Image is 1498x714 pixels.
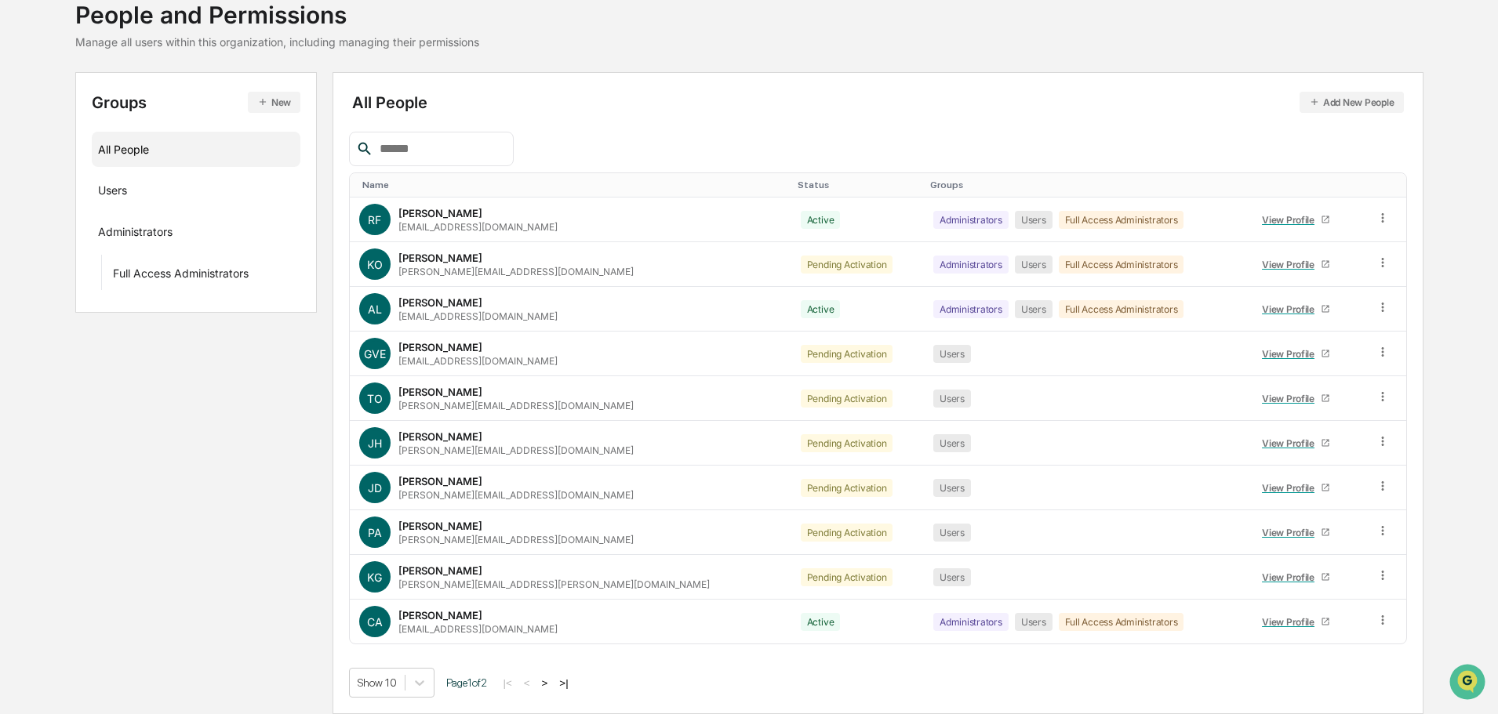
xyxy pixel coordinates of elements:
a: View Profile [1256,431,1337,455]
div: Full Access Administrators [1059,613,1184,631]
span: KO [367,258,383,271]
a: View Profile [1256,476,1337,500]
div: Start new chat [53,120,257,136]
span: Page 1 of 2 [446,676,487,689]
div: Users [933,434,971,452]
div: Users [1015,256,1053,274]
div: View Profile [1262,571,1321,583]
div: Pending Activation [801,345,893,363]
div: [PERSON_NAME] [398,252,482,264]
div: Toggle SortBy [1253,179,1360,190]
div: Pending Activation [801,524,893,542]
div: Administrators [933,300,1009,318]
div: View Profile [1262,393,1321,404]
div: Users [933,568,971,586]
div: [PERSON_NAME][EMAIL_ADDRESS][PERSON_NAME][DOMAIN_NAME] [398,578,710,590]
div: [PERSON_NAME][EMAIL_ADDRESS][DOMAIN_NAME] [398,489,634,501]
div: [EMAIL_ADDRESS][DOMAIN_NAME] [398,355,558,367]
a: View Profile [1256,252,1337,277]
div: Full Access Administrators [1059,256,1184,274]
div: View Profile [1262,214,1321,226]
span: RF [368,213,381,227]
img: 1746055101610-c473b297-6a78-478c-a979-82029cc54cd1 [16,120,44,148]
span: TO [367,392,383,405]
div: Pending Activation [801,434,893,452]
div: [PERSON_NAME][EMAIL_ADDRESS][DOMAIN_NAME] [398,444,634,456]
span: JD [368,481,382,495]
button: |< [499,676,517,690]
div: [PERSON_NAME] [398,475,482,487]
div: Users [98,183,127,202]
button: Add New People [1300,92,1404,113]
div: [EMAIL_ADDRESS][DOMAIN_NAME] [398,221,558,233]
div: Toggle SortBy [930,179,1239,190]
div: Full Access Administrators [1059,211,1184,229]
div: 🗄️ [114,199,126,212]
div: Toggle SortBy [798,179,918,190]
div: Active [801,613,841,631]
div: Administrators [933,613,1009,631]
div: [PERSON_NAME][EMAIL_ADDRESS][DOMAIN_NAME] [398,400,634,411]
a: 🔎Data Lookup [9,221,105,249]
div: All People [98,136,295,162]
span: GVE [364,347,386,361]
div: View Profile [1262,259,1321,270]
div: View Profile [1262,303,1321,315]
div: [PERSON_NAME] [398,296,482,309]
div: Pending Activation [801,256,893,274]
div: View Profile [1262,437,1321,449]
div: [EMAIL_ADDRESS][DOMAIN_NAME] [398,310,558,322]
div: We're available if you need us! [53,136,198,148]
div: View Profile [1262,616,1321,628]
a: View Profile [1256,297,1337,321]
div: View Profile [1262,527,1321,538]
button: > [537,676,553,690]
div: [PERSON_NAME] [398,564,482,577]
div: 🖐️ [16,199,28,212]
div: [PERSON_NAME][EMAIL_ADDRESS][DOMAIN_NAME] [398,534,634,545]
a: View Profile [1256,610,1337,634]
a: Powered byPylon [111,265,190,277]
button: New [248,92,300,113]
a: View Profile [1256,520,1337,545]
div: [PERSON_NAME] [398,386,482,398]
span: PA [368,526,382,539]
a: View Profile [1256,386,1337,411]
div: [PERSON_NAME] [398,430,482,443]
a: 🗄️Attestations [107,191,201,219]
div: Users [1015,300,1053,318]
p: How can we help? [16,33,285,58]
span: KG [367,571,382,584]
div: [PERSON_NAME] [398,520,482,532]
div: Users [1015,211,1053,229]
a: View Profile [1256,208,1337,232]
div: Active [801,211,841,229]
span: JH [368,437,382,450]
div: Toggle SortBy [1379,179,1400,190]
span: Attestations [129,198,195,213]
div: 🔎 [16,229,28,241]
div: Full Access Administrators [113,266,249,285]
span: Preclearance [31,198,101,213]
span: Data Lookup [31,227,99,243]
button: >| [554,676,573,690]
div: Full Access Administrators [1059,300,1184,318]
div: [PERSON_NAME][EMAIL_ADDRESS][DOMAIN_NAME] [398,266,634,277]
div: Users [933,479,971,497]
div: All People [352,92,1404,113]
div: Pending Activation [801,390,893,408]
iframe: Open customer support [1448,662,1490,705]
div: Toggle SortBy [362,179,785,190]
span: CA [367,615,383,629]
button: Start new chat [267,125,285,143]
div: Users [933,345,971,363]
div: [PERSON_NAME] [398,207,482,219]
div: Administrators [98,225,173,244]
div: Pending Activation [801,568,893,586]
div: Pending Activation [801,479,893,497]
span: AL [368,303,382,316]
div: View Profile [1262,348,1321,360]
div: [PERSON_NAME] [398,341,482,353]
